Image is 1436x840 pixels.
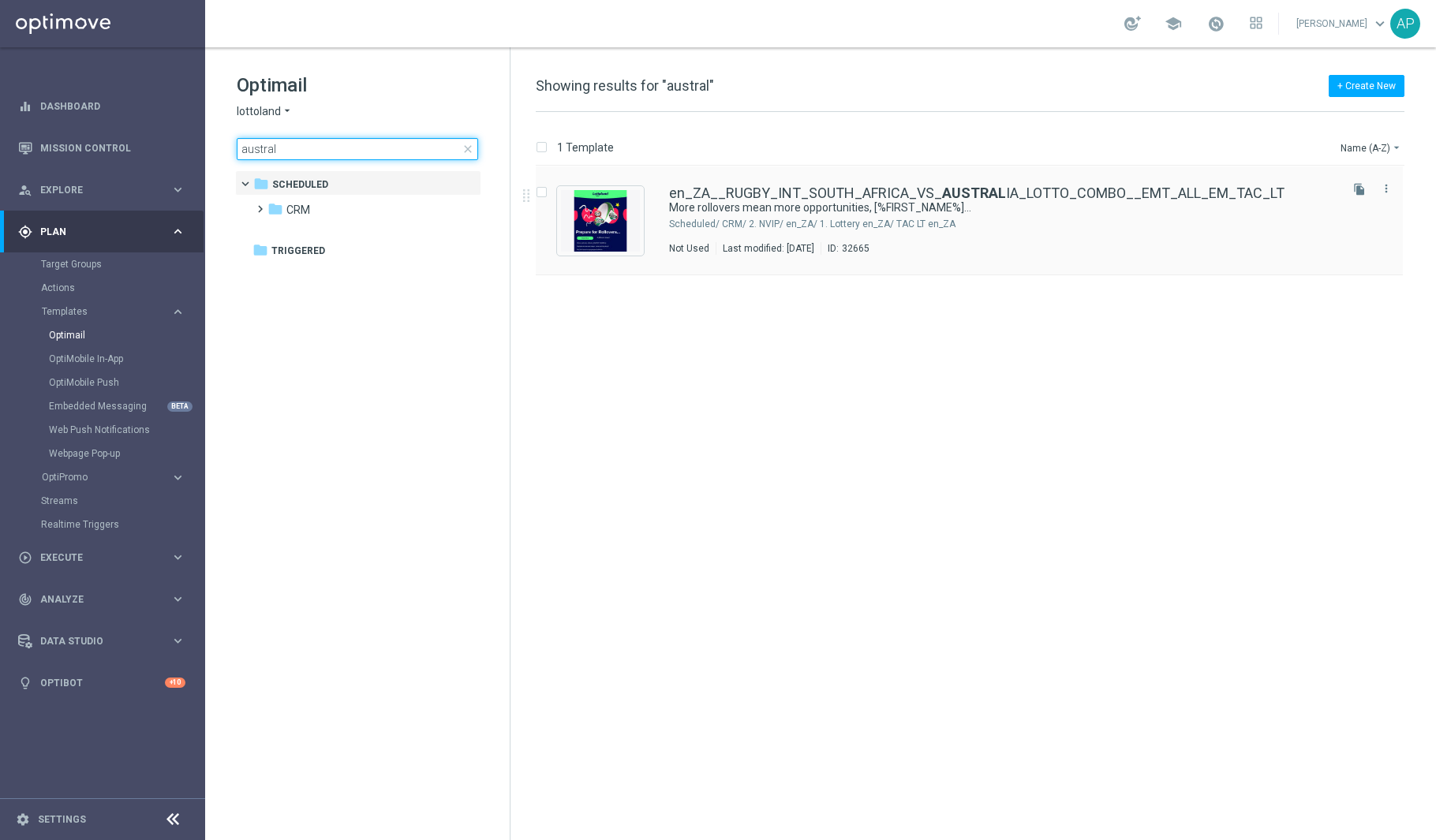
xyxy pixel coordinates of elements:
a: Target Groups [41,258,164,271]
div: AP [1390,9,1420,39]
div: Templates [42,307,170,316]
i: track_changes [18,592,32,607]
div: OptiPromo [41,465,204,489]
i: settings [16,812,30,827]
span: Triggered [271,244,325,258]
div: Optimail [49,323,204,347]
button: Name (A-Z)arrow_drop_down [1339,138,1404,157]
div: OptiMobile In-App [49,347,204,371]
div: Mission Control [18,127,185,169]
button: equalizer Dashboard [17,100,186,113]
div: Optibot [18,662,185,704]
button: more_vert [1378,179,1394,198]
i: folder [253,176,269,192]
div: Dashboard [18,85,185,127]
div: Scheduled/CRM/2. NVIP/en_ZA/1. Lottery en_ZA/TAC LT en_ZA [722,218,1337,230]
a: Actions [41,282,164,294]
button: play_circle_outline Execute keyboard_arrow_right [17,551,186,564]
i: arrow_drop_down [1390,141,1403,154]
a: Webpage Pop-up [49,447,164,460]
a: [PERSON_NAME]keyboard_arrow_down [1295,12,1390,35]
i: keyboard_arrow_right [170,592,185,607]
div: OptiPromo [42,472,170,482]
div: Press SPACE to select this row. [520,166,1433,275]
button: track_changes Analyze keyboard_arrow_right [17,593,186,606]
i: play_circle_outline [18,551,32,565]
div: OptiMobile Push [49,371,204,394]
a: OptiMobile In-App [49,353,164,365]
img: 32665.jpeg [561,190,640,252]
i: keyboard_arrow_right [170,304,185,319]
button: file_copy [1349,179,1370,200]
div: More rollovers mean more opportunities, [%FIRST_NAME%]... [669,200,1337,215]
span: school [1165,15,1182,32]
div: Execute [18,551,170,565]
i: gps_fixed [18,225,32,239]
div: Data Studio keyboard_arrow_right [17,635,186,648]
i: keyboard_arrow_right [170,633,185,648]
input: Search Template [237,138,478,160]
a: en_ZA__RUGBY_INT_SOUTH_AFRICA_VS_AUSTRALIA_LOTTO_COMBO__EMT_ALL_EM_TAC_LT [669,186,1285,200]
div: Explore [18,183,170,197]
i: equalizer [18,99,32,114]
button: lightbulb Optibot +10 [17,677,186,689]
span: Data Studio [40,637,170,646]
div: Not Used [669,242,709,255]
a: Streams [41,495,164,507]
div: Templates keyboard_arrow_right [41,305,186,318]
span: Scheduled [272,177,328,192]
div: person_search Explore keyboard_arrow_right [17,184,186,196]
span: Explore [40,185,170,195]
a: Optimail [49,329,164,342]
div: Data Studio [18,634,170,648]
button: OptiPromo keyboard_arrow_right [41,471,186,483]
div: BETA [167,401,193,412]
div: Target Groups [41,252,204,276]
div: +10 [165,678,185,688]
a: Realtime Triggers [41,518,164,531]
a: Mission Control [40,127,185,169]
a: Dashboard [40,85,185,127]
i: arrow_drop_down [281,104,294,119]
div: 32665 [842,242,869,255]
span: CRM [286,203,310,217]
span: close [462,143,474,155]
i: lightbulb [18,676,32,690]
button: gps_fixed Plan keyboard_arrow_right [17,226,186,238]
b: AUSTRAL [942,185,1006,201]
a: Settings [38,815,86,824]
i: folder [252,242,268,258]
a: OptiMobile Push [49,376,164,389]
span: Showing results for "austral" [536,77,714,94]
div: Last modified: [DATE] [716,242,821,255]
span: lottoland [237,104,281,119]
a: Web Push Notifications [49,424,164,436]
a: Embedded Messaging [49,400,164,413]
div: Templates [41,300,204,465]
div: Embedded Messaging [49,394,204,418]
div: Actions [41,276,204,300]
div: Analyze [18,592,170,607]
i: keyboard_arrow_right [170,550,185,565]
i: more_vert [1380,182,1393,195]
a: Optibot [40,662,165,704]
span: keyboard_arrow_down [1371,15,1389,32]
div: Webpage Pop-up [49,442,204,465]
i: folder [267,201,283,217]
div: Realtime Triggers [41,513,204,536]
button: + Create New [1329,75,1404,97]
span: Templates [42,307,155,316]
h1: Optimail [237,73,478,98]
span: OptiPromo [42,472,155,482]
button: Mission Control [17,142,186,155]
i: person_search [18,183,32,197]
button: lottoland arrow_drop_down [237,104,294,119]
span: Plan [40,227,170,237]
div: ID: [821,242,869,255]
i: keyboard_arrow_right [170,182,185,197]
